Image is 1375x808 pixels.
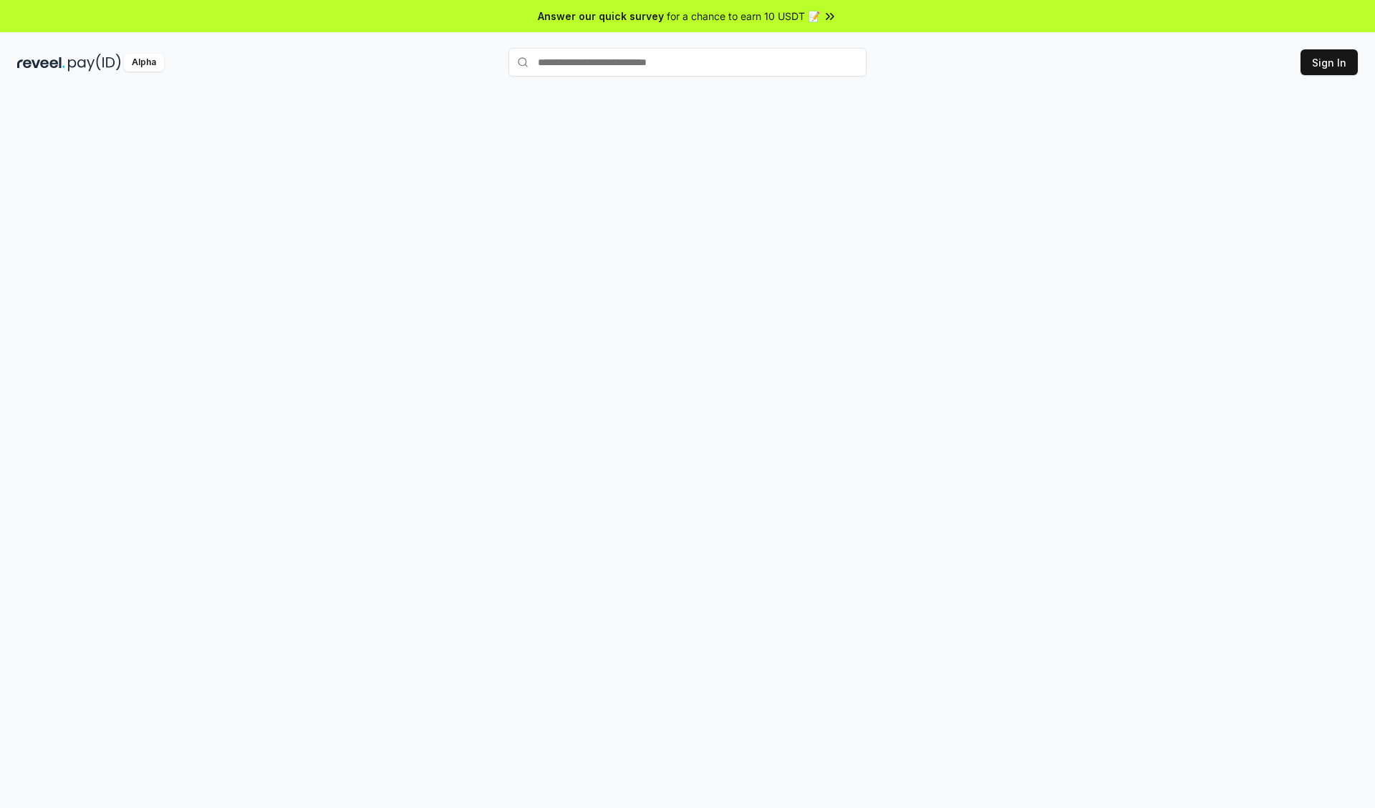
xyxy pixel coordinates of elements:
img: reveel_dark [17,54,65,72]
img: pay_id [68,54,121,72]
button: Sign In [1301,49,1358,75]
span: for a chance to earn 10 USDT 📝 [667,9,820,24]
span: Answer our quick survey [538,9,664,24]
div: Alpha [124,54,164,72]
